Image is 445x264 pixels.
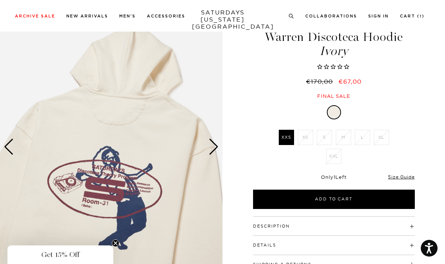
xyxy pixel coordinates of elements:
[252,31,416,57] h1: Warren Discoteca Hoodie
[305,14,357,18] a: Collaborations
[4,139,14,155] div: Previous slide
[400,14,425,18] a: Cart (1)
[252,63,416,71] span: Rated 0.0 out of 5 stars 0 reviews
[279,130,294,145] label: XXS
[420,15,422,18] small: 1
[119,14,136,18] a: Men's
[192,9,253,30] a: SATURDAYS[US_STATE][GEOGRAPHIC_DATA]
[253,174,415,180] div: Only Left
[306,78,336,85] del: €170,00
[112,239,119,247] button: Close teaser
[368,14,389,18] a: Sign In
[15,14,55,18] a: Archive Sale
[334,174,336,180] span: 1
[252,45,416,57] span: Ivory
[41,250,79,259] span: Get 15% Off
[147,14,185,18] a: Accessories
[338,78,362,85] span: €67,00
[209,139,219,155] div: Next slide
[388,174,414,180] a: Size Guide
[7,245,113,264] div: Get 15% OffClose teaser
[253,243,276,247] button: Details
[66,14,108,18] a: New Arrivals
[253,224,290,228] button: Description
[252,93,416,99] div: Final sale
[253,190,415,209] button: Add to Cart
